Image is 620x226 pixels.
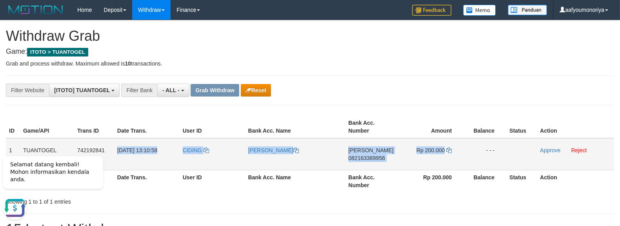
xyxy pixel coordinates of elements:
[54,87,110,93] span: [ITOTO] TUANTOGEL
[6,84,49,97] div: Filter Website
[537,116,614,138] th: Action
[6,116,20,138] th: ID
[6,4,65,16] img: MOTION_logo.png
[506,116,537,138] th: Status
[345,170,399,192] th: Bank Acc. Number
[464,170,506,192] th: Balance
[6,48,614,56] h4: Game:
[3,47,27,71] button: Open LiveChat chat widget
[416,147,445,153] span: Rp 200.000
[6,60,614,67] p: Grab and process withdraw. Maximum allowed is transactions.
[571,147,587,153] a: Reject
[412,5,451,16] img: Feedback.jpg
[162,87,180,93] span: - ALL -
[6,28,614,44] h1: Withdraw Grab
[74,116,114,138] th: Trans ID
[464,116,506,138] th: Balance
[508,5,547,15] img: panduan.png
[77,147,105,153] span: 742192841
[345,116,399,138] th: Bank Acc. Number
[348,155,385,161] span: Copy 082163389956 to clipboard
[463,5,496,16] img: Button%20Memo.svg
[6,195,253,206] div: Showing 1 to 1 of 1 entries
[157,84,189,97] button: - ALL -
[399,116,464,138] th: Amount
[27,48,88,56] span: ITOTO > TUANTOGEL
[348,147,393,153] span: [PERSON_NAME]
[114,170,180,192] th: Date Trans.
[446,147,452,153] a: Copy 200000 to clipboard
[125,60,131,67] strong: 10
[49,84,120,97] button: [ITOTO] TUANTOGEL
[241,84,271,97] button: Reset
[399,170,464,192] th: Rp 200.000
[114,116,180,138] th: Date Trans.
[180,116,245,138] th: User ID
[191,84,239,97] button: Grab Withdraw
[6,138,20,170] td: 1
[183,147,209,153] a: CIDING
[245,116,345,138] th: Bank Acc. Name
[20,116,74,138] th: Game/API
[506,170,537,192] th: Status
[10,12,89,33] span: Selamat datang kembali! Mohon informasikan kendala anda.
[540,147,560,153] a: Approve
[180,170,245,192] th: User ID
[537,170,614,192] th: Action
[248,147,299,153] a: [PERSON_NAME]
[464,138,506,170] td: - - -
[117,147,157,153] span: [DATE] 13:10:58
[121,84,157,97] div: Filter Bank
[20,138,74,170] td: TUANTOGEL
[183,147,202,153] span: CIDING
[245,170,345,192] th: Bank Acc. Name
